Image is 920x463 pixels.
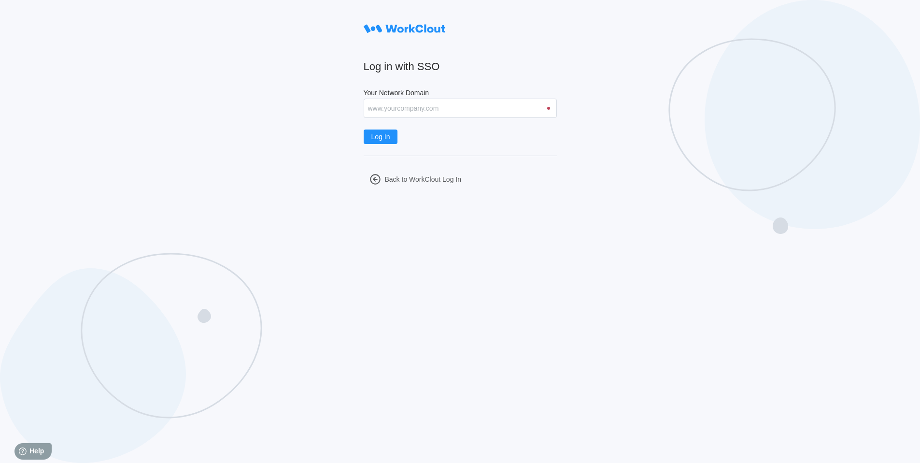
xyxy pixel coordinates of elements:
label: Your Network Domain [364,89,557,99]
input: www.yourcompany.com [364,99,557,118]
span: Log In [371,133,390,140]
a: Back to WorkClout Log In [364,168,557,191]
button: Log In [364,130,398,144]
div: Back to WorkClout Log In [385,175,461,183]
h2: Log in with SSO [364,60,557,73]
